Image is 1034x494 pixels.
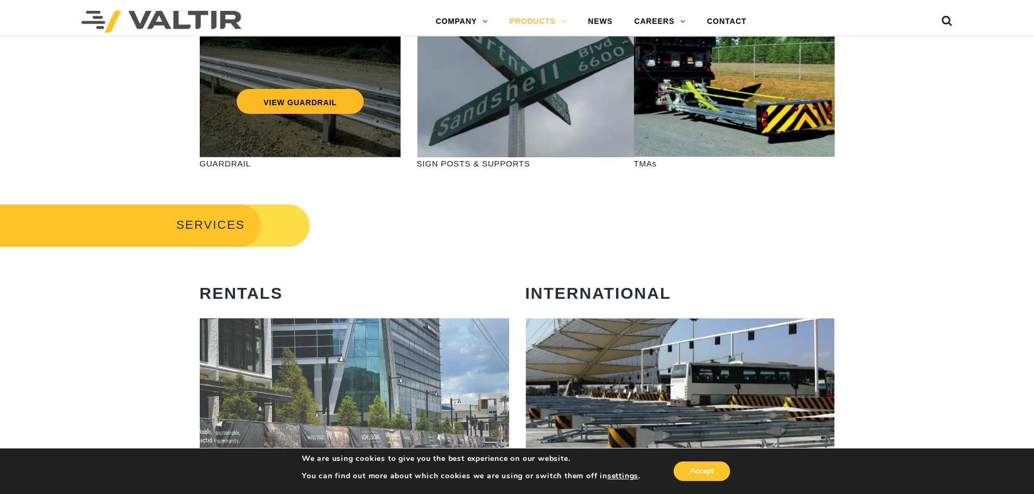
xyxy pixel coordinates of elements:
[425,11,499,33] a: COMPANY
[200,157,401,170] p: GUARDRAIL
[81,11,242,33] img: Valtir
[236,89,364,114] a: VIEW GUARDRAIL
[607,471,638,481] button: settings
[634,157,835,170] p: TMAs
[499,11,578,33] a: PRODUCTS
[302,471,640,481] p: You can find out more about which cookies we are using or switch them off in .
[302,454,640,464] p: We are using cookies to give you the best experience on our website.
[525,284,671,302] strong: INTERNATIONAL
[200,284,283,302] strong: RENTALS
[624,11,696,33] a: CAREERS
[696,11,757,33] a: CONTACT
[417,157,618,170] p: SIGN POSTS & SUPPORTS
[674,461,730,481] button: Accept
[577,11,623,33] a: NEWS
